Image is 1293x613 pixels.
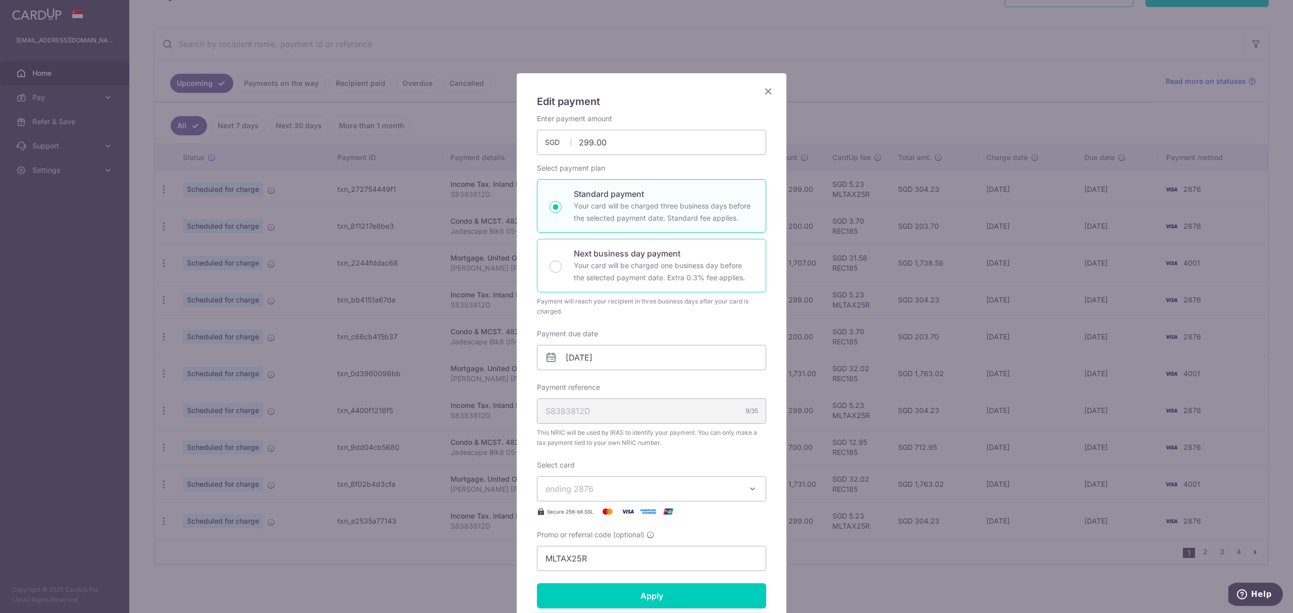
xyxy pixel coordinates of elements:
[537,296,766,317] div: Payment will reach your recipient in three business days after your card is charged.
[537,583,766,608] input: Apply
[537,476,766,501] button: ending 2876
[598,505,618,518] img: Mastercard
[574,188,754,200] p: Standard payment
[537,130,766,155] input: 0.00
[547,507,593,516] span: Secure 256-bit SSL
[545,137,571,147] span: SGD
[745,406,758,416] div: 9/35
[537,114,612,124] label: Enter payment amount
[638,505,658,518] img: American Express
[537,345,766,370] input: DD / MM / YYYY
[762,85,774,97] button: Close
[537,163,605,173] label: Select payment plan
[658,505,678,518] img: UnionPay
[537,93,766,110] h5: Edit payment
[537,530,644,540] span: Promo or referral code (optional)
[574,247,754,260] p: Next business day payment
[545,484,593,494] span: ending 2876
[537,382,600,392] label: Payment reference
[537,329,598,339] label: Payment due date
[1228,583,1283,608] iframe: Opens a widget where you can find more information
[574,200,754,224] p: Your card will be charged three business days before the selected payment date. Standard fee appl...
[537,460,575,470] label: Select card
[574,260,754,284] p: Your card will be charged one business day before the selected payment date. Extra 0.3% fee applies.
[537,428,766,448] span: This NRIC will be used by IRAS to identify your payment. You can only make a tax payment tied to ...
[618,505,638,518] img: Visa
